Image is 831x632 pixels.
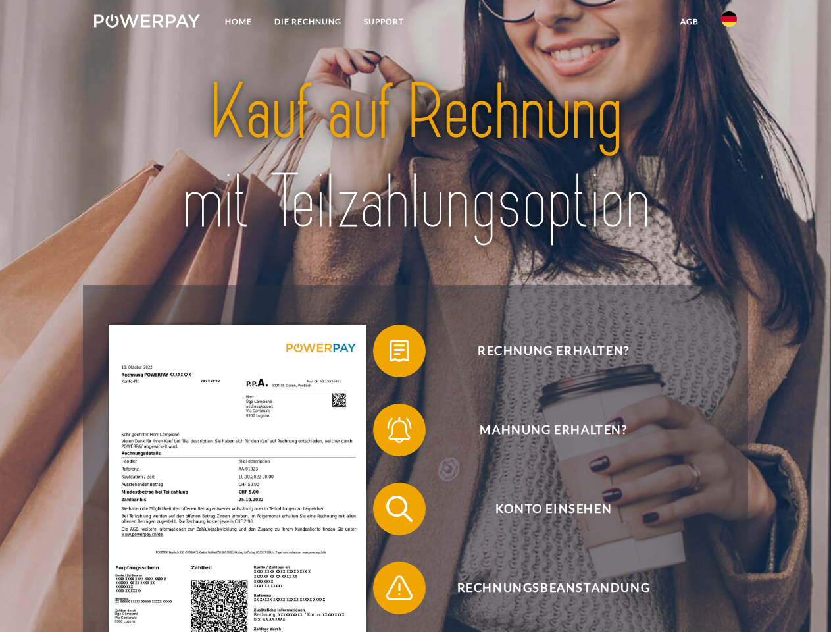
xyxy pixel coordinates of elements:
a: Home [214,10,263,34]
a: SUPPORT [353,10,415,34]
img: de [721,11,737,27]
button: Mahnung erhalten? [373,404,715,456]
a: DIE RECHNUNG [263,10,353,34]
span: Rechnungsbeanstandung [392,562,715,614]
span: Rechnung erhalten? [392,325,715,377]
span: Mahnung erhalten? [392,404,715,456]
img: qb_bell.svg [383,413,416,446]
img: qb_search.svg [383,492,416,525]
button: Rechnung erhalten? [373,325,715,377]
button: Konto einsehen [373,483,715,535]
img: title-powerpay_de.svg [126,63,705,252]
img: qb_bill.svg [383,334,416,367]
span: Konto einsehen [392,483,715,535]
img: qb_warning.svg [383,571,416,604]
button: Rechnungsbeanstandung [373,562,715,614]
a: agb [669,10,710,34]
img: logo-powerpay-white.svg [94,14,200,28]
